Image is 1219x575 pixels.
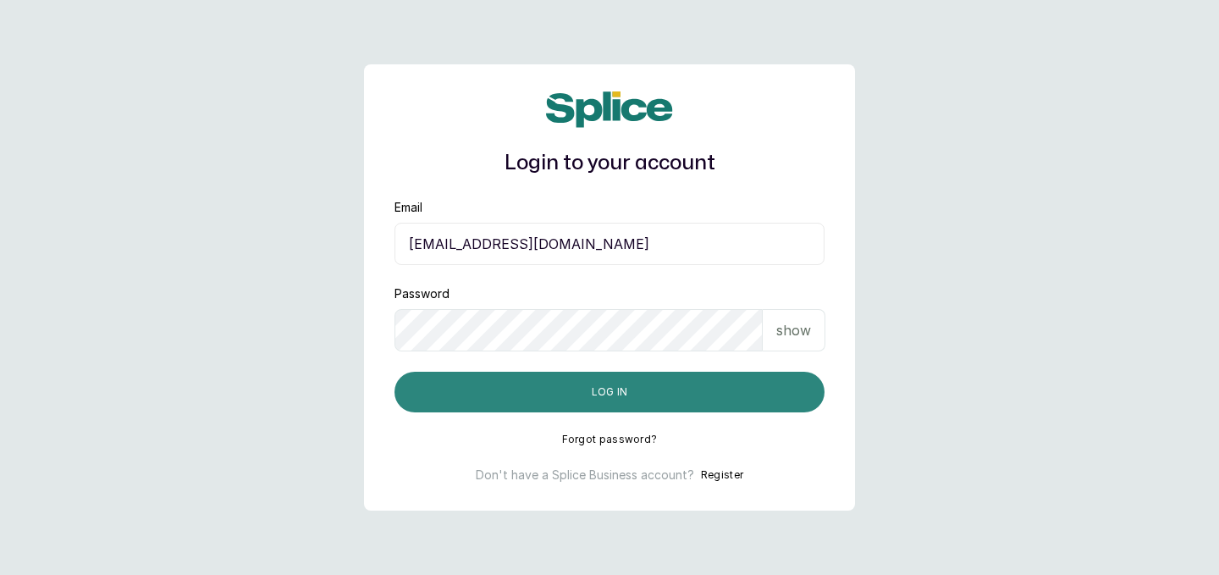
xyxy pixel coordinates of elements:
[394,285,450,302] label: Password
[394,223,825,265] input: email@acme.com
[394,148,825,179] h1: Login to your account
[394,199,422,216] label: Email
[476,467,694,484] p: Don't have a Splice Business account?
[394,372,825,412] button: Log in
[776,320,811,340] p: show
[701,467,743,484] button: Register
[562,433,658,446] button: Forgot password?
